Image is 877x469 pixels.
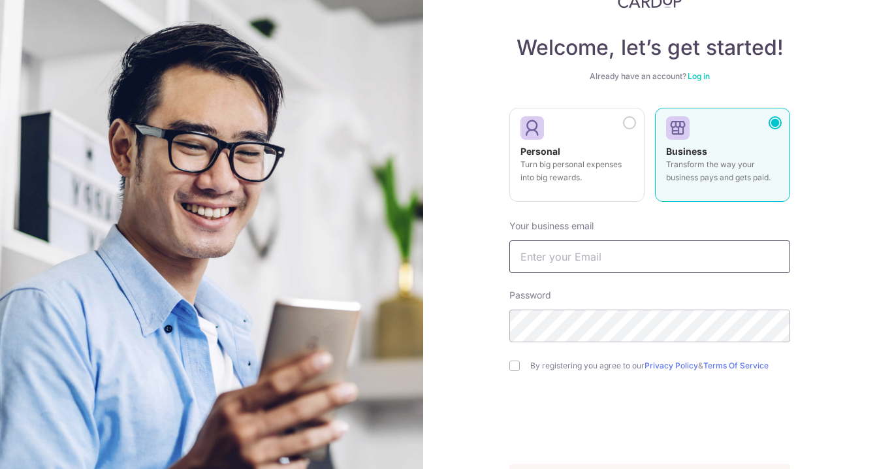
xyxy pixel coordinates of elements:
[520,146,560,157] strong: Personal
[666,158,779,184] p: Transform the way your business pays and gets paid.
[509,289,551,302] label: Password
[645,361,698,370] a: Privacy Policy
[655,108,790,210] a: Business Transform the way your business pays and gets paid.
[509,35,790,61] h4: Welcome, let’s get started!
[509,108,645,210] a: Personal Turn big personal expenses into big rewards.
[703,361,769,370] a: Terms Of Service
[666,146,707,157] strong: Business
[509,240,790,273] input: Enter your Email
[509,71,790,82] div: Already have an account?
[520,158,633,184] p: Turn big personal expenses into big rewards.
[688,71,710,81] a: Log in
[530,361,790,371] label: By registering you agree to our &
[509,219,594,233] label: Your business email
[550,397,749,448] iframe: reCAPTCHA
